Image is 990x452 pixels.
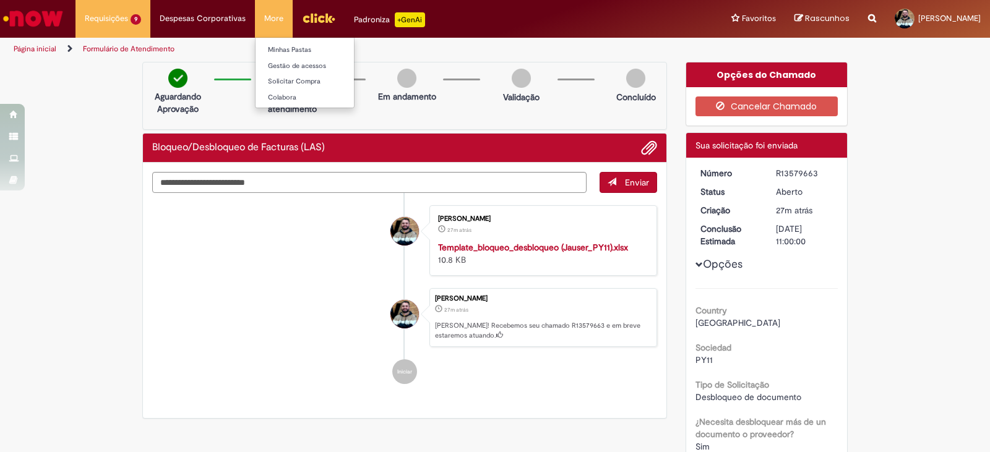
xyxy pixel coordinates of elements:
time: 30/09/2025 08:17:08 [776,205,812,216]
p: [PERSON_NAME]! Recebemos seu chamado R13579663 e em breve estaremos atuando. [435,321,650,340]
span: Favoritos [742,12,776,25]
span: Rascunhos [805,12,850,24]
time: 30/09/2025 08:17:08 [444,306,468,313]
ul: More [255,37,355,108]
p: Aguardando Aprovação [148,90,208,115]
div: [PERSON_NAME] [438,215,644,223]
span: Requisições [85,12,128,25]
a: Rascunhos [794,13,850,25]
p: Concluído [616,91,656,103]
div: 30/09/2025 08:17:08 [776,204,833,216]
b: ¿Necesita desbloquear más de un documento o proveedor? [695,416,826,440]
a: Formulário de Atendimento [83,44,174,54]
span: Desbloqueo de documento [695,391,801,403]
button: Enviar [600,172,657,193]
ul: Trilhas de página [9,38,651,61]
div: Aberto [776,185,833,198]
div: R13579663 [776,167,833,179]
span: Despesas Corporativas [160,12,246,25]
div: 10.8 KB [438,241,644,266]
a: Solicitar Compra [256,75,392,88]
div: [DATE] 11:00:00 [776,223,833,247]
textarea: Digite sua mensagem aqui... [152,172,587,193]
img: ServiceNow [1,6,65,31]
span: 27m atrás [776,205,812,216]
time: 30/09/2025 08:17:06 [447,226,471,234]
span: 27m atrás [444,306,468,313]
h2: Bloqueo/Desbloqueo de Facturas (LAS) Histórico de tíquete [152,142,325,153]
a: Minhas Pastas [256,43,392,57]
span: More [264,12,283,25]
span: 27m atrás [447,226,471,234]
p: +GenAi [395,12,425,27]
img: img-circle-grey.png [397,69,416,88]
dt: Número [691,167,767,179]
span: PY11 [695,354,713,365]
div: [PERSON_NAME] [435,295,650,302]
img: img-circle-grey.png [512,69,531,88]
a: Gestão de acessos [256,59,392,73]
span: Sua solicitação foi enviada [695,140,798,151]
p: Validação [503,91,540,103]
span: [PERSON_NAME] [918,13,981,23]
button: Cancelar Chamado [695,96,838,116]
a: Colabora [256,91,392,104]
a: Página inicial [14,44,56,54]
div: Pedro Henrique Rossi [390,300,419,328]
div: Pedro Henrique Rossi [390,217,419,245]
div: Opções do Chamado [686,62,848,87]
img: click_logo_yellow_360x200.png [302,9,335,27]
b: Tipo de Solicitação [695,379,769,390]
span: 9 [131,14,141,25]
p: Em andamento [378,90,436,103]
div: Padroniza [354,12,425,27]
b: Country [695,305,727,316]
dt: Criação [691,204,767,216]
dt: Conclusão Estimada [691,223,767,247]
span: Sim [695,441,710,452]
span: Enviar [625,177,649,188]
li: Pedro Henrique Rossi [152,288,657,348]
span: [GEOGRAPHIC_DATA] [695,317,780,328]
button: Adicionar anexos [641,140,657,156]
ul: Histórico de tíquete [152,193,657,397]
b: Sociedad [695,342,731,353]
img: check-circle-green.png [168,69,187,88]
img: img-circle-grey.png [626,69,645,88]
dt: Status [691,185,767,198]
a: Template_bloqueo_desbloqueo (Jauser_PY11).xlsx [438,242,628,253]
